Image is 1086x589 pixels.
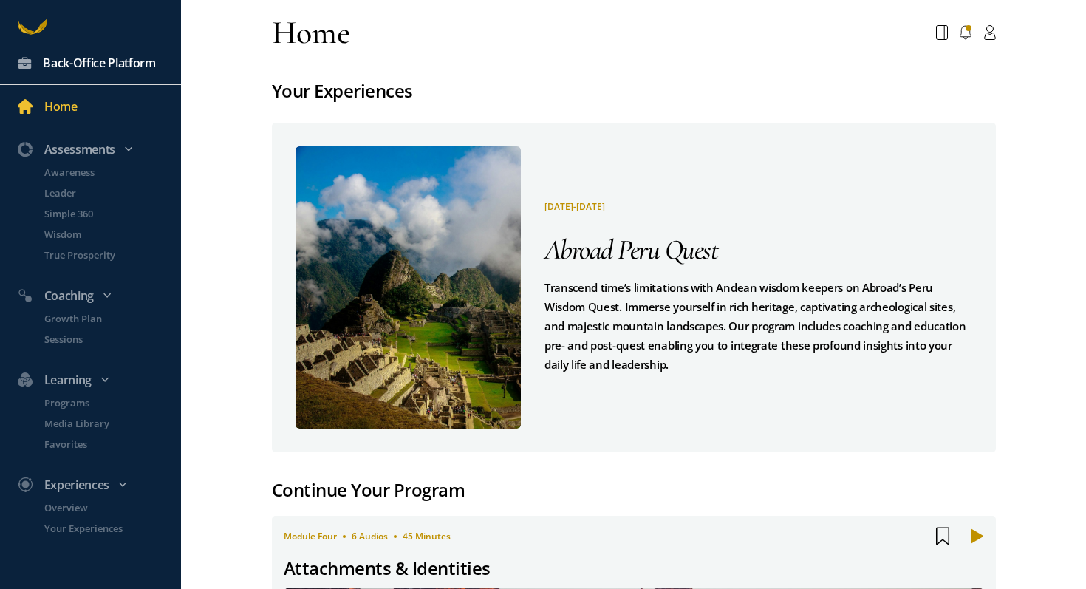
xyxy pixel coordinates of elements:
span: [DATE]-[DATE] [544,200,605,213]
a: Growth Plan [27,311,181,326]
p: Simple 360 [44,206,178,221]
div: Coaching [9,286,187,305]
div: Assessments [9,140,187,159]
span: 6 Audios [352,530,388,542]
div: Your Experiences [272,77,996,105]
a: Favorites [27,437,181,452]
pre: Transcend time’s limitations with Andean wisdom keepers on Abroad’s Peru Wisdom Quest. Immerse yo... [544,278,972,374]
div: Continue Your Program [272,476,996,504]
div: Home [44,97,78,116]
div: Back-Office Platform [43,53,156,72]
a: Simple 360 [27,206,181,221]
a: Leader [27,185,181,200]
span: 45 Minutes [403,530,451,542]
a: Wisdom [27,227,181,242]
p: Wisdom [44,227,178,242]
a: True Prosperity [27,248,181,262]
p: Growth Plan [44,311,178,326]
p: True Prosperity [44,248,178,262]
div: Experiences [9,475,187,494]
div: Home [272,12,350,53]
p: Media Library [44,416,178,431]
p: Favorites [44,437,178,452]
p: Leader [44,185,178,200]
a: Awareness [27,165,181,180]
div: Attachments & Identities [284,554,491,582]
a: Media Library [27,416,181,431]
span: module four [284,530,337,542]
p: Sessions [44,332,178,347]
p: Programs [44,395,178,410]
p: Overview [44,500,178,515]
p: Your Experiences [44,521,178,536]
a: Programs [27,395,181,410]
span: Abroad Peru Quest [544,233,717,267]
a: Your Experiences [27,521,181,536]
p: Awareness [44,165,178,180]
a: Overview [27,500,181,515]
div: Learning [9,370,187,389]
a: Sessions [27,332,181,347]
